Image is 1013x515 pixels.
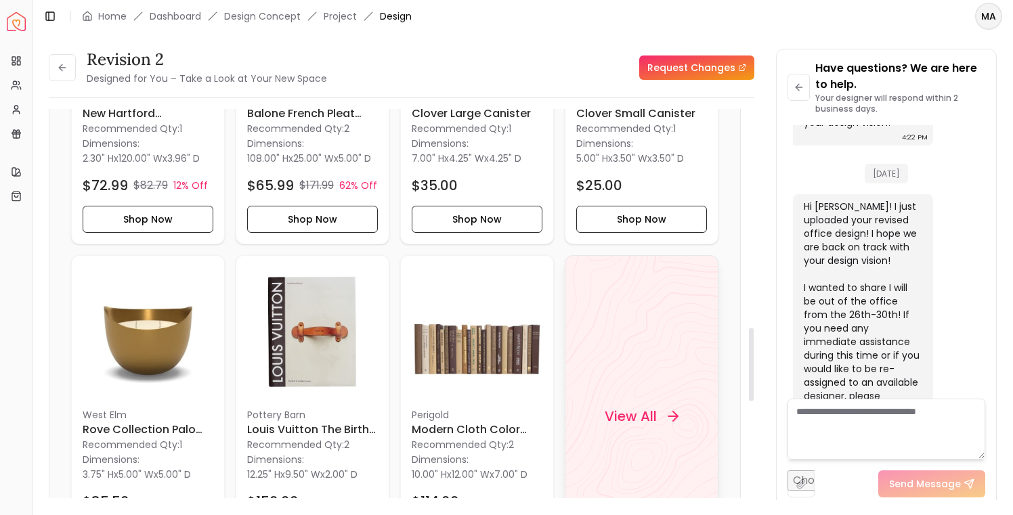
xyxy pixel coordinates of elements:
[299,177,334,194] p: $171.99
[639,55,754,80] a: Request Changes
[412,267,542,397] img: Modern Cloth Color Books image
[976,4,1001,28] span: MA
[82,9,412,23] nav: breadcrumb
[576,176,622,195] h4: $25.00
[150,9,201,23] a: Dashboard
[815,60,985,93] p: Have questions? We are here to help.
[412,135,469,152] p: Dimensions:
[247,122,378,135] p: Recommended Qty: 2
[902,131,928,144] div: 4:22 PM
[118,152,163,165] span: 120.00" W
[83,492,129,511] h4: $85.50
[325,468,358,481] span: 2.00" D
[489,152,521,165] span: 4.25" D
[247,135,304,152] p: Dimensions:
[412,152,444,165] span: 7.00" H
[815,93,985,114] p: Your designer will respond within 2 business days.
[247,451,304,468] p: Dimensions:
[494,468,527,481] span: 7.00" D
[412,122,542,135] p: Recommended Qty: 1
[158,468,191,481] span: 5.00" D
[412,176,458,195] h4: $35.00
[133,177,168,194] p: $82.79
[247,176,294,195] h4: $65.99
[83,408,213,422] p: West Elm
[865,164,908,183] span: [DATE]
[7,12,26,31] a: Spacejoy
[87,72,327,85] small: Designed for You – Take a Look at Your New Space
[324,9,357,23] a: Project
[652,152,684,165] span: 3.50" D
[83,451,139,468] p: Dimensions:
[167,152,200,165] span: 3.96" D
[412,106,542,122] h6: Clover Large Canister
[83,152,200,165] p: x x
[412,451,469,468] p: Dimensions:
[83,267,213,397] img: Rove Collection Palo Santo and Cardamom image
[247,468,358,481] p: x x
[83,438,213,451] p: Recommended Qty: 1
[247,152,371,165] p: x x
[83,422,213,438] h6: Rove Collection Palo Santo and Cardamom
[247,152,288,165] span: 108.00" H
[83,468,191,481] p: x x
[339,152,371,165] span: 5.00" D
[412,468,527,481] p: x x
[247,106,378,122] h6: Balone French Pleat Signature Velvet Curtains_Silver Gray
[412,438,542,451] p: Recommended Qty: 2
[83,122,213,135] p: Recommended Qty: 1
[247,492,299,511] h4: $150.00
[173,179,208,192] p: 12% Off
[412,492,459,511] h4: $114.00
[804,200,920,430] div: Hi [PERSON_NAME]! I just uploaded your revised office design! I hope we are back on track with yo...
[285,468,320,481] span: 9.50" W
[87,49,327,70] h3: Revision 2
[247,206,378,233] button: Shop Now
[83,106,213,122] h6: New Hartford Adjustable 1" Single Curtain [PERSON_NAME]™ Size: 120" – 170" Finish: Black
[613,152,647,165] span: 3.50" W
[83,206,213,233] button: Shop Now
[452,468,490,481] span: 12.00" W
[412,408,542,422] p: Perigold
[576,135,633,152] p: Dimensions:
[247,267,378,397] img: Louis Vuitton The Birth of Modern Luxury Coffee Table Book image
[975,3,1002,30] button: MA
[576,152,684,165] p: x x
[412,152,521,165] p: x x
[339,179,377,192] p: 62% Off
[7,12,26,31] img: Spacejoy Logo
[83,176,128,195] h4: $72.99
[293,152,334,165] span: 25.00" W
[576,122,707,135] p: Recommended Qty: 1
[224,9,301,23] li: Design Concept
[412,422,542,438] h6: Modern Cloth Color Books
[576,106,707,122] h6: Clover Small Canister
[83,152,114,165] span: 2.30" H
[247,438,378,451] p: Recommended Qty: 2
[412,468,447,481] span: 10.00" H
[83,468,114,481] span: 3.75" H
[576,152,608,165] span: 5.00" H
[247,422,378,438] h6: Louis Vuitton The Birth of Modern Luxury Coffee Table Book
[98,9,127,23] a: Home
[247,468,280,481] span: 12.25" H
[118,468,154,481] span: 5.00" W
[83,135,139,152] p: Dimensions:
[576,206,707,233] button: Shop Now
[449,152,484,165] span: 4.25" W
[247,408,378,422] p: Pottery Barn
[380,9,412,23] span: Design
[412,206,542,233] button: Shop Now
[605,406,657,425] h4: View All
